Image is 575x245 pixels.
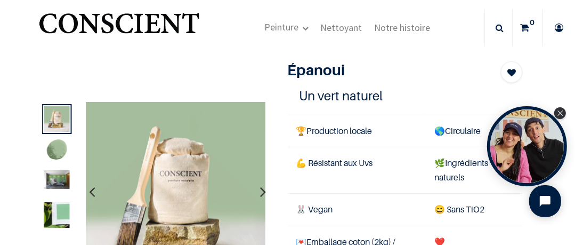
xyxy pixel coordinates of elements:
[527,17,537,28] sup: 0
[434,204,451,215] span: 😄 S
[487,106,567,186] div: Open Tolstoy widget
[374,21,430,34] span: Notre histoire
[513,9,542,46] a: 0
[264,21,298,33] span: Peinture
[434,157,445,168] span: 🌿
[426,147,522,194] td: Ingrédients naturels
[487,106,567,186] div: Tolstoy bubble widget
[288,61,487,79] h1: Épanoui
[37,7,201,49] img: Conscient
[426,194,522,226] td: ans TiO2
[501,61,522,83] button: Add to wishlist
[288,115,426,147] td: Production locale
[44,106,70,132] img: Product image
[487,106,567,186] div: Open Tolstoy
[296,204,333,215] span: 🐰 Vegan
[44,171,70,189] img: Product image
[44,138,70,164] img: Product image
[44,203,70,228] img: Product image
[554,107,566,119] div: Close Tolstoy widget
[520,176,570,226] iframe: Tidio Chat
[299,87,511,105] h4: Un vert naturel
[507,66,516,79] span: Add to wishlist
[296,157,373,168] span: 💪 Résistant aux Uvs
[426,115,522,147] td: Circulaire
[296,125,307,136] span: 🏆
[321,21,362,34] span: Nettoyant
[258,9,314,47] a: Peinture
[434,125,445,136] span: 🌎
[37,7,201,49] a: Logo of Conscient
